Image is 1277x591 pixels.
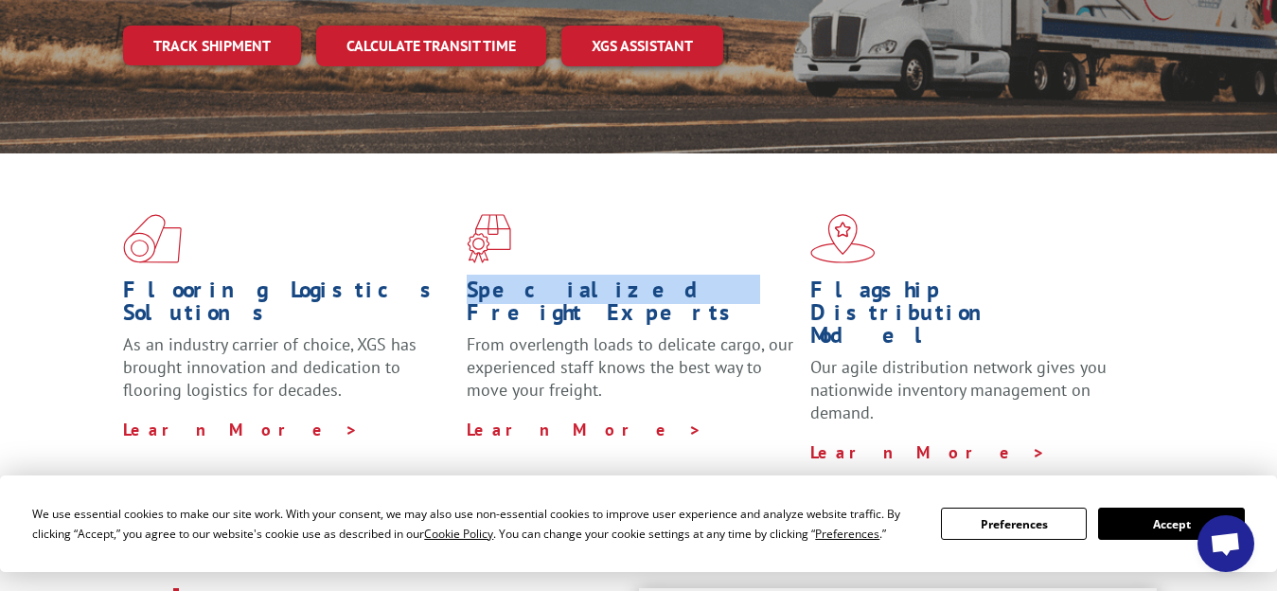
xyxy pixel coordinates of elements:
[810,356,1107,423] span: Our agile distribution network gives you nationwide inventory management on demand.
[1197,515,1254,572] div: Open chat
[424,526,493,542] span: Cookie Policy
[941,508,1087,540] button: Preferences
[123,419,359,440] a: Learn More >
[810,441,1046,463] a: Learn More >
[561,26,723,66] a: XGS ASSISTANT
[123,333,417,401] span: As an industry carrier of choice, XGS has brought innovation and dedication to flooring logistics...
[32,504,918,544] div: We use essential cookies to make our site work. With your consent, we may also use non-essential ...
[810,278,1140,356] h1: Flagship Distribution Model
[467,278,796,333] h1: Specialized Freight Experts
[123,214,182,263] img: xgs-icon-total-supply-chain-intelligence-red
[316,26,546,66] a: Calculate transit time
[123,26,301,65] a: Track shipment
[815,526,879,542] span: Preferences
[467,214,511,263] img: xgs-icon-focused-on-flooring-red
[1098,508,1244,540] button: Accept
[810,214,876,263] img: xgs-icon-flagship-distribution-model-red
[467,333,796,418] p: From overlength loads to delicate cargo, our experienced staff knows the best way to move your fr...
[123,278,452,333] h1: Flooring Logistics Solutions
[467,419,702,440] a: Learn More >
